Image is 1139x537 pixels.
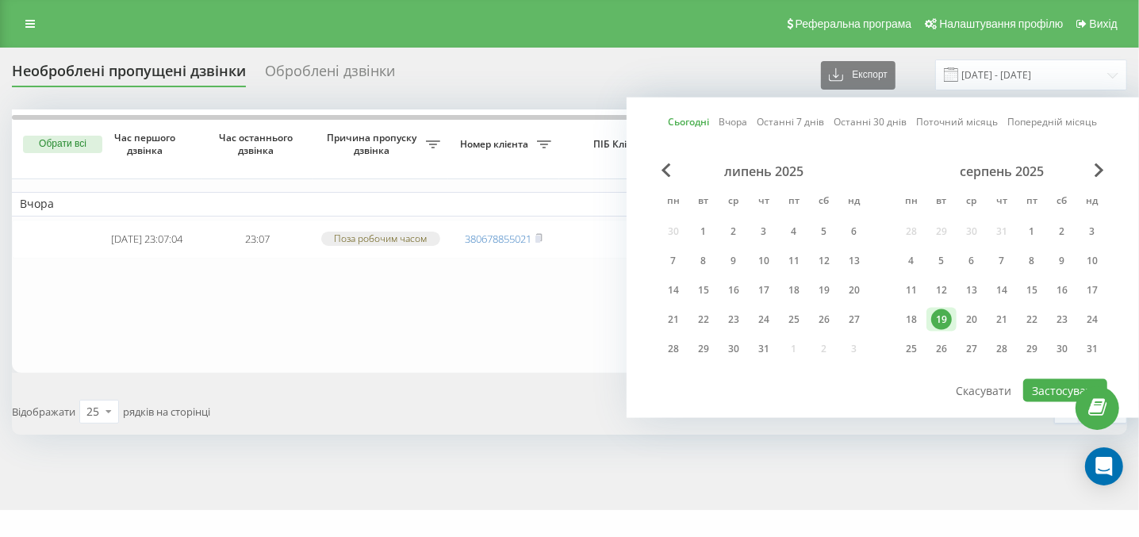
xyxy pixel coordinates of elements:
[693,280,714,301] div: 15
[987,308,1017,332] div: чт 21 серп 2025 р.
[723,309,744,330] div: 23
[1047,249,1077,273] div: сб 9 серп 2025 р.
[961,280,982,301] div: 13
[86,404,99,420] div: 25
[1077,337,1107,361] div: нд 31 серп 2025 р.
[809,249,839,273] div: сб 12 лип 2025 р.
[926,337,957,361] div: вт 26 серп 2025 р.
[1082,221,1103,242] div: 3
[1052,251,1072,271] div: 9
[896,163,1107,179] div: серпень 2025
[215,132,301,156] span: Час останнього дзвінка
[930,190,953,214] abbr: вівторок
[1017,220,1047,244] div: пт 1 серп 2025 р.
[104,132,190,156] span: Час першого дзвінка
[809,220,839,244] div: сб 5 лип 2025 р.
[719,337,749,361] div: ср 30 лип 2025 р.
[1047,278,1077,302] div: сб 16 серп 2025 р.
[957,249,987,273] div: ср 6 серп 2025 р.
[1052,309,1072,330] div: 23
[1077,220,1107,244] div: нд 3 серп 2025 р.
[719,308,749,332] div: ср 23 лип 2025 р.
[12,405,75,419] span: Відображати
[754,251,774,271] div: 10
[784,280,804,301] div: 18
[960,190,984,214] abbr: середа
[839,278,869,302] div: нд 20 лип 2025 р.
[1090,17,1118,30] span: Вихід
[1022,251,1042,271] div: 8
[991,280,1012,301] div: 14
[688,308,719,332] div: вт 22 лип 2025 р.
[658,163,869,179] div: липень 2025
[896,278,926,302] div: пн 11 серп 2025 р.
[1017,308,1047,332] div: пт 22 серп 2025 р.
[723,280,744,301] div: 16
[719,278,749,302] div: ср 16 лип 2025 р.
[1052,339,1072,359] div: 30
[834,114,907,129] a: Останні 30 днів
[1082,339,1103,359] div: 31
[688,278,719,302] div: вт 15 лип 2025 р.
[752,190,776,214] abbr: четвер
[321,232,440,245] div: Поза робочим часом
[688,220,719,244] div: вт 1 лип 2025 р.
[693,309,714,330] div: 22
[719,249,749,273] div: ср 9 лип 2025 р.
[202,220,313,259] td: 23:07
[814,221,834,242] div: 5
[749,337,779,361] div: чт 31 лип 2025 р.
[754,221,774,242] div: 3
[961,339,982,359] div: 27
[321,132,426,156] span: Причина пропуску дзвінка
[1052,221,1072,242] div: 2
[957,278,987,302] div: ср 13 серп 2025 р.
[1085,447,1123,485] div: Open Intercom Messenger
[814,280,834,301] div: 19
[265,63,395,87] div: Оброблені дзвінки
[844,280,865,301] div: 20
[961,251,982,271] div: 6
[1017,249,1047,273] div: пт 8 серп 2025 р.
[1017,337,1047,361] div: пт 29 серп 2025 р.
[842,190,866,214] abbr: неділя
[663,339,684,359] div: 28
[987,278,1017,302] div: чт 14 серп 2025 р.
[926,278,957,302] div: вт 12 серп 2025 р.
[1077,308,1107,332] div: нд 24 серп 2025 р.
[931,309,952,330] div: 19
[917,114,999,129] a: Поточний місяць
[899,190,923,214] abbr: понеділок
[939,17,1063,30] span: Налаштування профілю
[12,63,246,87] div: Необроблені пропущені дзвінки
[663,280,684,301] div: 14
[782,190,806,214] abbr: п’ятниця
[784,309,804,330] div: 25
[662,190,685,214] abbr: понеділок
[784,251,804,271] div: 11
[991,251,1012,271] div: 7
[658,337,688,361] div: пн 28 лип 2025 р.
[1047,220,1077,244] div: сб 2 серп 2025 р.
[901,251,922,271] div: 4
[1022,280,1042,301] div: 15
[1052,280,1072,301] div: 16
[821,61,895,90] button: Експорт
[719,220,749,244] div: ср 2 лип 2025 р.
[991,339,1012,359] div: 28
[658,278,688,302] div: пн 14 лип 2025 р.
[723,221,744,242] div: 2
[926,249,957,273] div: вт 5 серп 2025 р.
[754,309,774,330] div: 24
[754,339,774,359] div: 31
[987,337,1017,361] div: чт 28 серп 2025 р.
[957,337,987,361] div: ср 27 серп 2025 р.
[91,220,202,259] td: [DATE] 23:07:04
[796,17,912,30] span: Реферальна програма
[1020,190,1044,214] abbr: п’ятниця
[948,379,1021,402] button: Скасувати
[990,190,1014,214] abbr: четвер
[987,249,1017,273] div: чт 7 серп 2025 р.
[779,220,809,244] div: пт 4 лип 2025 р.
[1047,337,1077,361] div: сб 30 серп 2025 р.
